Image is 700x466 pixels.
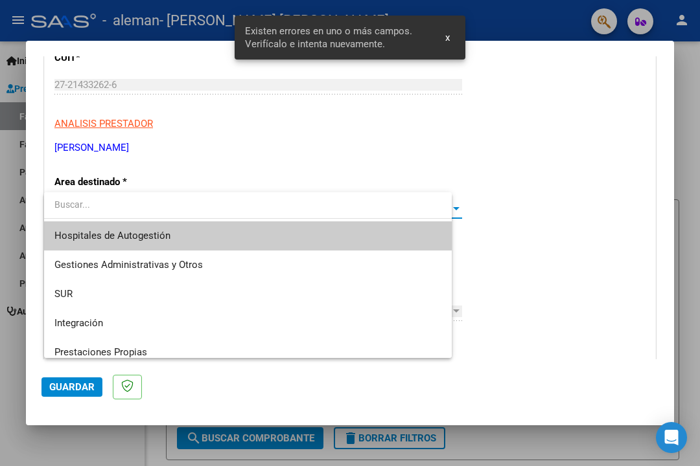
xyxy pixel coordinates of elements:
[54,140,646,155] p: [PERSON_NAME]
[656,422,687,453] div: Open Intercom Messenger
[54,346,147,358] span: Prestaciones Propias
[54,175,232,190] p: Area destinado *
[54,317,103,329] span: Integración
[54,288,73,300] span: SUR
[54,118,153,129] span: ANALISIS PRESTADOR
[445,32,450,43] span: x
[44,191,452,218] input: dropdown search
[54,50,232,65] p: CUIT
[41,377,102,397] button: Guardar
[49,381,95,393] span: Guardar
[435,26,460,49] button: x
[54,230,170,241] span: Hospitales de Autogestión
[245,25,430,50] span: Existen errores en uno o más campos. Verifícalo e intenta nuevamente.
[54,259,203,271] span: Gestiones Administrativas y Otros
